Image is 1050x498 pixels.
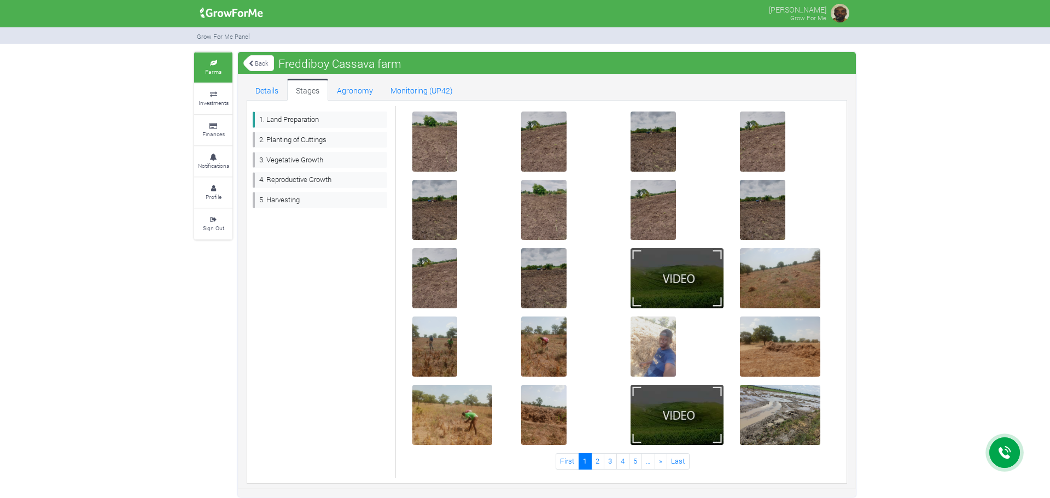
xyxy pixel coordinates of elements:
a: Stages [287,79,328,101]
a: Back [243,54,274,72]
nav: Page Navigation [404,453,842,469]
small: Finances [202,130,225,138]
a: 5 [629,453,642,469]
a: Last [667,453,690,469]
a: Details [247,79,287,101]
a: 2. Planting of Cuttings [253,132,387,148]
a: Sign Out [194,209,232,239]
img: growforme image [829,2,851,24]
p: [PERSON_NAME] [769,2,826,15]
a: Notifications [194,147,232,177]
small: Profile [206,193,221,201]
small: Grow For Me Panel [197,32,250,40]
small: Notifications [198,162,229,169]
a: … [641,453,655,469]
a: 5. Harvesting [253,192,387,208]
a: 1 [579,453,592,469]
small: Grow For Me [790,14,826,22]
img: growforme image [196,2,267,24]
a: Farms [194,52,232,83]
a: 3. Vegetative Growth [253,152,387,168]
span: » [659,456,662,466]
a: Agronomy [328,79,382,101]
span: Freddiboy Cassava farm [276,52,404,74]
a: Investments [194,84,232,114]
a: 3 [604,453,617,469]
a: Profile [194,178,232,208]
small: Sign Out [203,224,224,232]
small: Investments [199,99,229,107]
a: First [556,453,579,469]
a: 4 [616,453,629,469]
a: Monitoring (UP42) [382,79,462,101]
small: Farms [205,68,221,75]
a: Finances [194,115,232,145]
a: 2 [591,453,604,469]
a: 4. Reproductive Growth [253,172,387,188]
a: 1. Land Preparation [253,112,387,127]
